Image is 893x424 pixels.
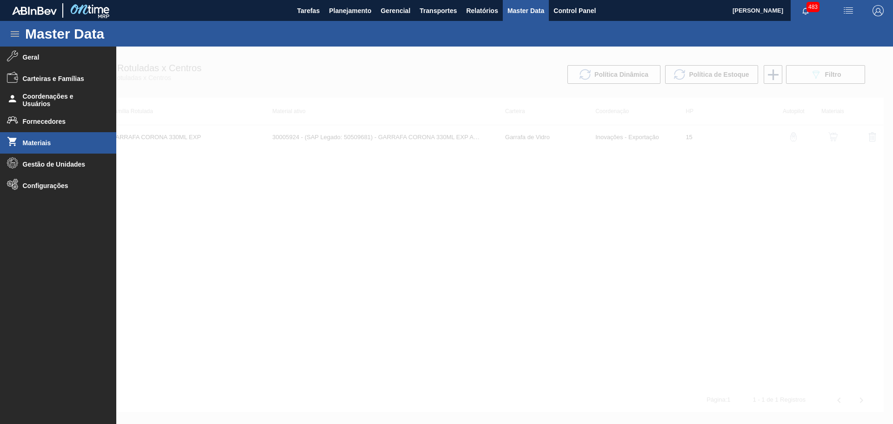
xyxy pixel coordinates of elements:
img: TNhmsLtSVTkK8tSr43FrP2fwEKptu5GPRR3wAAAABJRU5ErkJggg== [12,7,57,15]
span: 483 [806,2,820,12]
span: Gestão de Unidades [23,161,100,168]
h1: Master Data [25,28,190,39]
img: Logout [873,5,884,16]
span: Tarefas [297,5,320,16]
span: Configurações [23,182,100,189]
span: Carteiras e Famílias [23,75,100,82]
span: Transportes [420,5,457,16]
span: Control Panel [553,5,596,16]
span: Geral [23,54,100,61]
span: Fornecedores [23,118,100,125]
span: Planejamento [329,5,371,16]
button: Notificações [791,4,820,17]
span: Gerencial [380,5,410,16]
span: Master Data [507,5,544,16]
span: Coordenações e Usuários [23,93,100,108]
img: userActions [843,5,854,16]
span: Relatórios [466,5,498,16]
span: Materiais [23,139,100,147]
